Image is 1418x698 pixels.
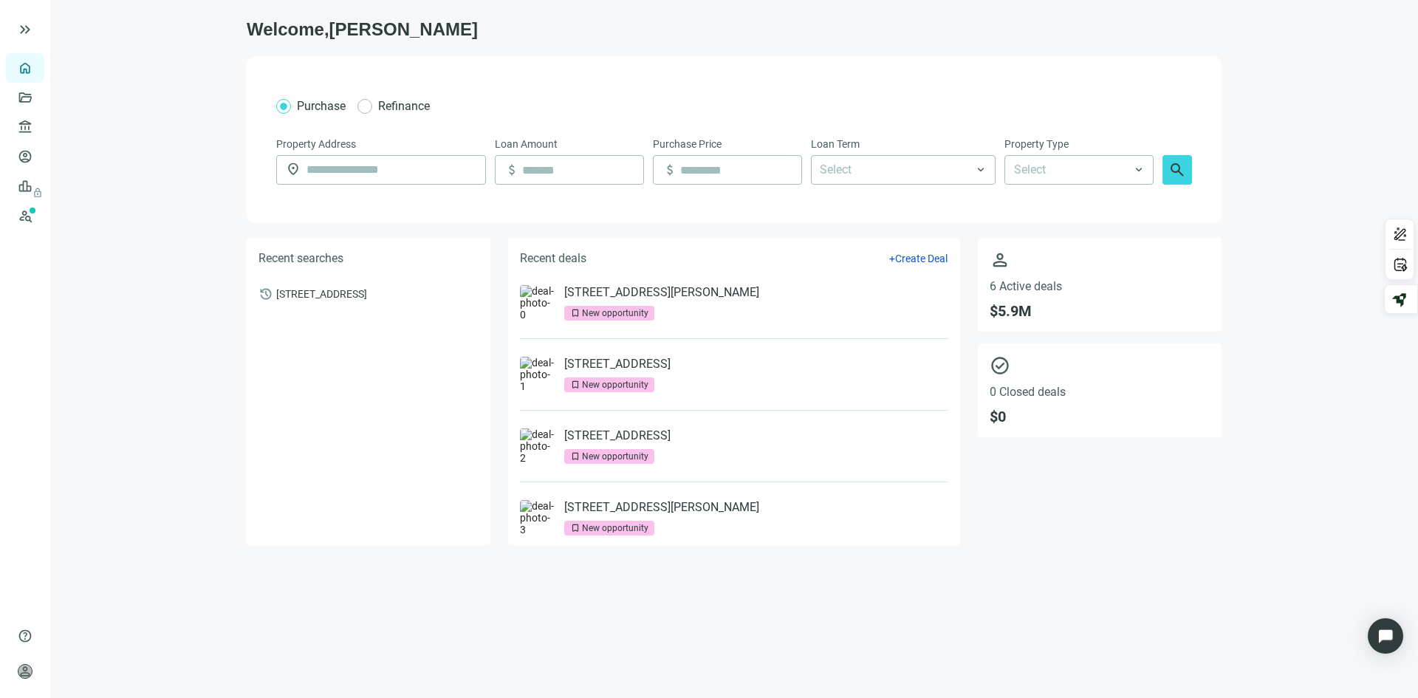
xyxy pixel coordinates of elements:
[889,253,895,264] span: +
[495,136,558,152] span: Loan Amount
[895,253,948,264] span: Create Deal
[888,252,948,265] button: +Create Deal
[570,380,580,390] span: bookmark
[582,449,648,464] div: New opportunity
[258,250,343,267] h5: Recent searches
[520,357,555,392] img: deal-photo-1
[570,308,580,318] span: bookmark
[520,428,555,464] img: deal-photo-2
[1368,618,1403,654] div: Open Intercom Messenger
[990,250,1210,270] span: person
[520,500,555,536] img: deal-photo-3
[520,285,555,321] img: deal-photo-0
[990,408,1210,425] span: $ 0
[990,385,1210,399] span: 0 Closed deals
[990,302,1210,320] span: $ 5.9M
[520,250,586,267] h5: Recent deals
[1162,155,1192,185] button: search
[564,285,759,300] a: [STREET_ADDRESS][PERSON_NAME]
[276,287,367,300] span: [STREET_ADDRESS]
[662,162,677,177] span: attach_money
[18,629,32,643] span: help
[570,523,580,533] span: bookmark
[582,306,648,321] div: New opportunity
[18,664,32,679] span: person
[582,521,648,536] div: New opportunity
[16,21,34,38] button: keyboard_double_arrow_right
[1004,136,1069,152] span: Property Type
[564,357,671,372] a: [STREET_ADDRESS]
[564,500,759,515] a: [STREET_ADDRESS][PERSON_NAME]
[653,136,722,152] span: Purchase Price
[582,377,648,392] div: New opportunity
[1168,161,1186,179] span: search
[247,18,1222,41] h1: Welcome, [PERSON_NAME]
[258,287,273,301] span: history
[378,99,430,113] span: Refinance
[286,162,301,177] span: location_on
[811,136,860,152] span: Loan Term
[297,99,346,113] span: Purchase
[564,428,671,443] a: [STREET_ADDRESS]
[990,279,1210,293] span: 6 Active deals
[504,162,519,177] span: attach_money
[990,355,1210,376] span: check_circle
[276,136,356,152] span: Property Address
[570,451,580,462] span: bookmark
